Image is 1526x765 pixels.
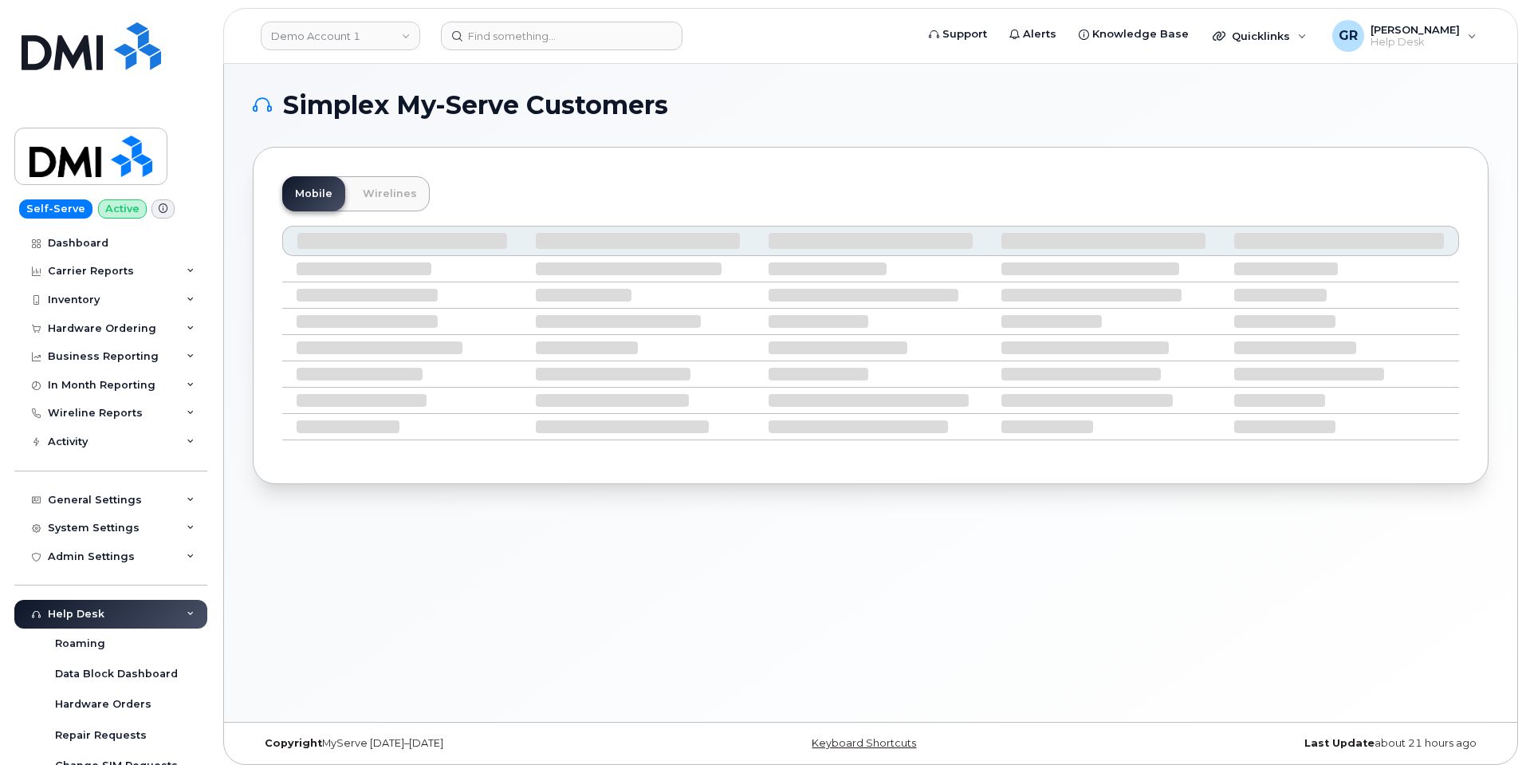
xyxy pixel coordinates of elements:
div: about 21 hours ago [1076,737,1489,750]
div: MyServe [DATE]–[DATE] [253,737,665,750]
a: Keyboard Shortcuts [812,737,916,749]
strong: Copyright [265,737,322,749]
span: Simplex My-Serve Customers [283,93,668,117]
a: Wirelines [350,176,430,211]
a: Mobile [282,176,345,211]
strong: Last Update [1304,737,1375,749]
